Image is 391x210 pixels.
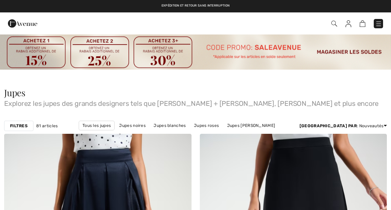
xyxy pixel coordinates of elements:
[331,21,337,27] img: Recherche
[153,130,190,139] a: Jupes longues
[229,130,260,139] a: Jupes unies
[79,121,115,130] a: Tous les jupes
[224,121,279,130] a: Jupes [PERSON_NAME]
[150,121,189,130] a: Jupes blanches
[190,121,222,130] a: Jupes roses
[36,123,58,129] span: 81 articles
[375,20,382,27] img: Menu
[97,130,152,139] a: Jupes [PERSON_NAME]
[191,130,227,139] a: Jupes courtes
[116,121,149,130] a: Jupes noires
[300,123,357,128] strong: [GEOGRAPHIC_DATA] par
[4,87,26,99] span: Jupes
[360,20,365,27] img: Panier d'achat
[300,123,387,129] div: : Nouveautés
[8,17,37,30] img: 1ère Avenue
[10,123,28,129] strong: Filtres
[8,20,37,26] a: 1ère Avenue
[4,97,387,107] span: Explorez les jupes des grands designers tels que [PERSON_NAME] + [PERSON_NAME], [PERSON_NAME] et ...
[345,20,351,27] img: Mes infos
